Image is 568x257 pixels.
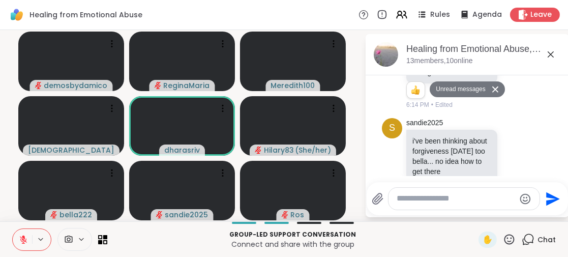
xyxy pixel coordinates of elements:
span: sandie2025 [165,210,208,220]
span: Leave [530,10,552,20]
span: ( She/her ) [295,145,331,155]
span: dharasriv [164,145,200,155]
a: sandie2025 [406,118,443,128]
span: Hilary83 [264,145,294,155]
div: Reaction list [407,82,425,98]
span: [DEMOGRAPHIC_DATA] [28,145,114,155]
p: Connect and share with the group [113,239,472,249]
span: Rules [430,10,450,20]
span: audio-muted [35,82,42,89]
span: Chat [537,235,556,245]
span: Healing from Emotional Abuse [29,10,142,20]
img: Healing from Emotional Abuse, Oct 14 [374,42,398,67]
span: Meredith100 [271,80,315,91]
span: Agenda [472,10,502,20]
button: Unread messages [430,81,488,98]
span: audio-muted [156,211,163,218]
span: ReginaMaria [164,80,210,91]
p: 13 members, 10 online [406,56,473,66]
textarea: Type your message [397,193,515,204]
span: audio-muted [50,211,57,218]
span: Ros [291,210,305,220]
button: Reactions: like [410,86,421,94]
span: ✋ [483,234,493,246]
span: 6:14 PM [406,100,429,109]
p: Group-led support conversation [113,230,472,239]
span: s [389,121,395,135]
button: Send [540,187,563,210]
span: bella222 [59,210,92,220]
span: audio-muted [255,147,262,154]
img: ShareWell Logomark [8,6,25,23]
span: • [431,100,433,109]
button: Emoji picker [519,193,531,205]
span: audio-muted [282,211,289,218]
span: audio-muted [155,82,162,89]
p: i've been thinking about forgiveness [DATE] too bella... no idea how to get there [412,136,491,177]
div: Healing from Emotional Abuse, [DATE] [406,43,561,55]
span: demosbydamico [44,80,108,91]
span: Edited [435,100,453,109]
